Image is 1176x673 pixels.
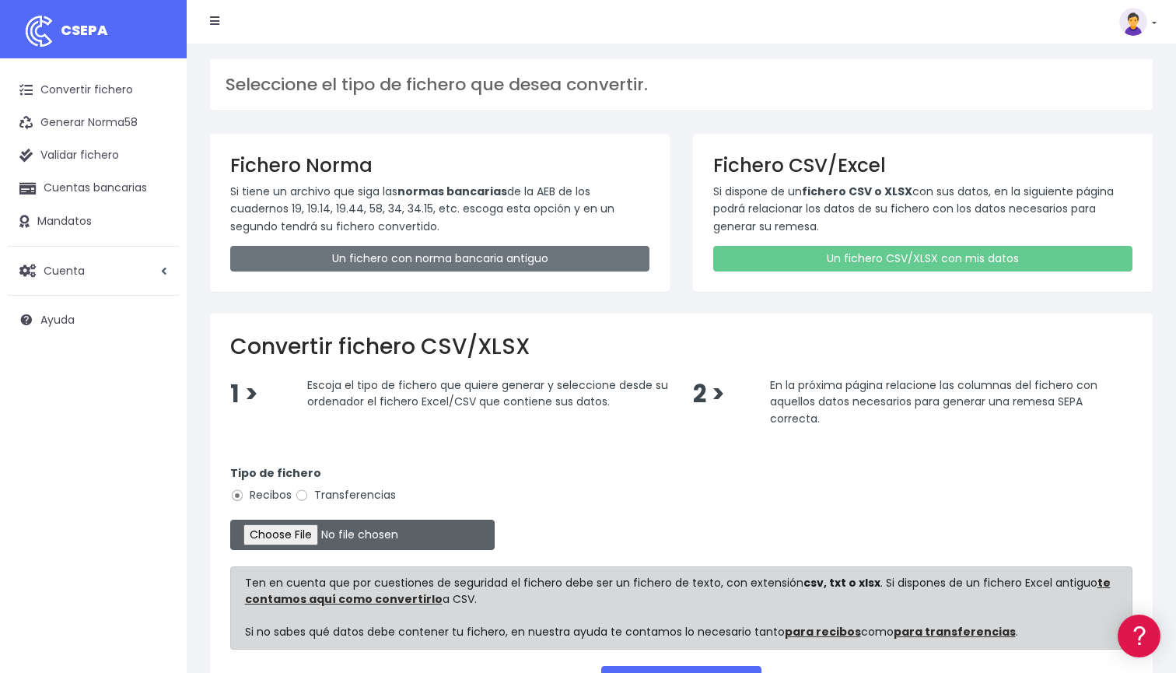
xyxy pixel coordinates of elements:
[8,139,179,172] a: Validar fichero
[230,183,649,235] p: Si tiene un archivo que siga las de la AEB de los cuadernos 19, 19.14, 19.44, 58, 34, 34.15, etc....
[16,416,296,443] button: Contáctanos
[713,183,1132,235] p: Si dispone de un con sus datos, en la siguiente página podrá relacionar los datos de su fichero c...
[770,377,1097,426] span: En la próxima página relacione las columnas del fichero con aquellos datos necesarios para genera...
[802,184,912,199] strong: fichero CSV o XLSX
[307,377,668,409] span: Escoja el tipo de fichero que quiere generar y seleccione desde su ordenador el fichero Excel/CSV...
[214,448,299,463] a: POWERED BY ENCHANT
[713,154,1132,177] h3: Fichero CSV/Excel
[397,184,507,199] strong: normas bancarias
[230,566,1132,650] div: Ten en cuenta que por cuestiones de seguridad el fichero debe ser un fichero de texto, con extens...
[230,487,292,503] label: Recibos
[16,172,296,187] div: Convertir ficheros
[16,245,296,269] a: Videotutoriales
[230,154,649,177] h3: Fichero Norma
[8,254,179,287] a: Cuenta
[226,75,1137,95] h3: Seleccione el tipo de fichero que desea convertir.
[1119,8,1147,36] img: profile
[8,107,179,139] a: Generar Norma58
[16,197,296,221] a: Formatos
[16,373,296,388] div: Programadores
[44,262,85,278] span: Cuenta
[295,487,396,503] label: Transferencias
[230,334,1132,360] h2: Convertir fichero CSV/XLSX
[713,246,1132,272] a: Un fichero CSV/XLSX con mis datos
[803,575,880,591] strong: csv, txt o xlsx
[16,334,296,358] a: General
[40,312,75,328] span: Ayuda
[16,108,296,123] div: Información general
[894,624,1016,640] a: para transferencias
[16,221,296,245] a: Problemas habituales
[245,575,1111,607] a: te contamos aquí como convertirlo
[230,377,258,411] span: 1 >
[16,132,296,156] a: Información general
[16,269,296,293] a: Perfiles de empresas
[61,20,108,40] span: CSEPA
[16,309,296,324] div: Facturación
[8,74,179,107] a: Convertir fichero
[785,624,861,640] a: para recibos
[8,172,179,205] a: Cuentas bancarias
[8,205,179,238] a: Mandatos
[16,398,296,422] a: API
[693,377,725,411] span: 2 >
[8,303,179,336] a: Ayuda
[230,246,649,272] a: Un fichero con norma bancaria antiguo
[19,12,58,51] img: logo
[230,465,321,481] strong: Tipo de fichero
